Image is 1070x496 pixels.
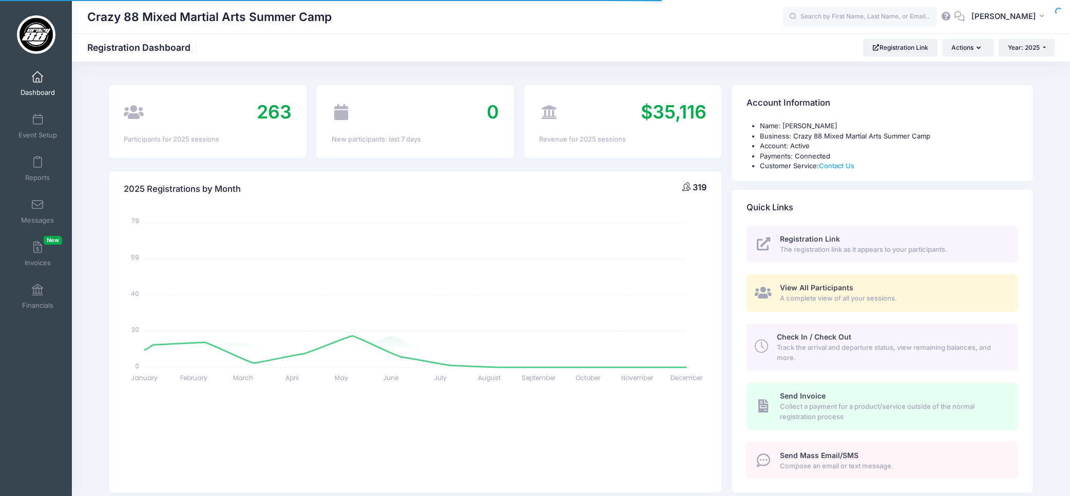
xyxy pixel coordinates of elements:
span: Financials [22,301,53,310]
tspan: 20 [132,325,140,334]
span: Event Setup [18,131,57,140]
h4: Quick Links [747,193,793,222]
span: Check In / Check Out [777,332,851,341]
span: 0 [487,101,499,123]
span: Registration Link [780,234,840,243]
tspan: December [671,373,703,382]
tspan: November [622,373,654,382]
button: Actions [942,39,993,56]
button: [PERSON_NAME] [965,5,1055,29]
button: Year: 2025 [999,39,1055,56]
span: View All Participants [780,283,853,292]
a: Check In / Check Out Track the arrival and departure status, view remaining balances, and more. [747,324,1018,371]
tspan: February [180,373,207,382]
span: The registration link as it appears to your participants. [780,245,1006,255]
div: Revenue for 2025 sessions [539,134,706,145]
span: Collect a payment for a product/service outside of the normal registration process [780,402,1006,422]
h4: 2025 Registrations by Month [124,174,241,204]
span: New [44,236,62,245]
tspan: May [335,373,349,382]
span: 319 [693,182,706,192]
a: Registration Link The registration link as it appears to your participants. [747,226,1018,263]
span: 263 [257,101,292,123]
tspan: March [233,373,253,382]
a: Contact Us [819,162,854,170]
span: Reports [25,173,50,182]
tspan: July [434,373,447,382]
li: Name: [PERSON_NAME] [760,121,1018,131]
a: Send Invoice Collect a payment for a product/service outside of the normal registration process [747,383,1018,430]
span: Dashboard [21,88,55,97]
span: Send Mass Email/SMS [780,451,858,460]
li: Customer Service: [760,161,1018,171]
tspan: August [479,373,501,382]
a: Financials [13,279,62,314]
tspan: 59 [131,253,140,262]
a: Registration Link [863,39,938,56]
h1: Crazy 88 Mixed Martial Arts Summer Camp [87,5,332,29]
a: Messages [13,193,62,229]
span: A complete view of all your sessions. [780,293,1006,304]
span: $35,116 [641,101,706,123]
span: [PERSON_NAME] [971,11,1036,22]
a: Send Mass Email/SMS Compose an email or text message. [747,442,1018,479]
tspan: June [384,373,399,382]
h4: Account Information [747,89,830,118]
h1: Registration Dashboard [87,42,199,53]
span: Send Invoice [780,391,826,400]
span: Compose an email or text message. [780,461,1006,471]
span: Track the arrival and departure status, view remaining balances, and more. [777,343,1006,363]
div: New participants: last 7 days [332,134,499,145]
a: Event Setup [13,108,62,144]
span: Messages [21,216,54,225]
tspan: 40 [131,289,140,297]
input: Search by First Name, Last Name, or Email... [783,7,937,27]
li: Payments: Connected [760,151,1018,162]
li: Business: Crazy 88 Mixed Martial Arts Summer Camp [760,131,1018,142]
tspan: 0 [136,361,140,370]
tspan: October [576,373,601,382]
a: Reports [13,151,62,187]
tspan: 79 [132,216,140,225]
li: Account: Active [760,141,1018,151]
a: InvoicesNew [13,236,62,272]
span: Year: 2025 [1008,44,1040,51]
tspan: April [286,373,299,382]
img: Crazy 88 Mixed Martial Arts Summer Camp [17,15,55,54]
span: Invoices [25,259,51,267]
tspan: January [131,373,158,382]
a: View All Participants A complete view of all your sessions. [747,274,1018,312]
div: Participants for 2025 sessions [124,134,291,145]
a: Dashboard [13,66,62,102]
tspan: September [522,373,557,382]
